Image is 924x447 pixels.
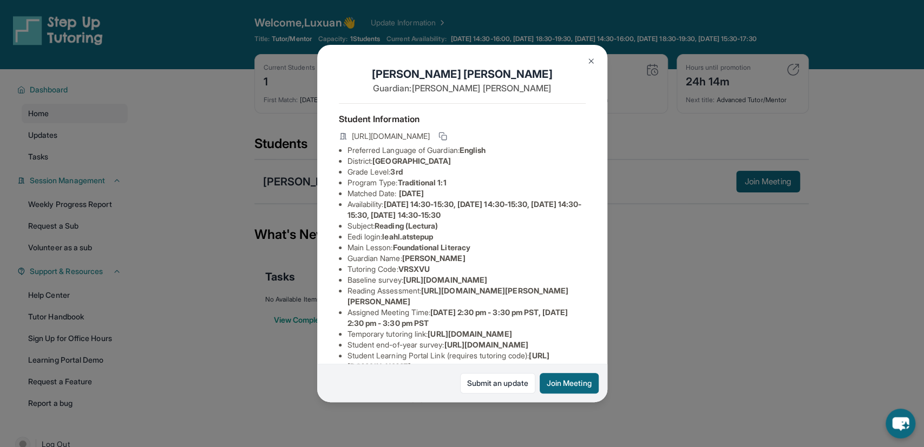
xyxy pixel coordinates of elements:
li: Temporary tutoring link : [348,329,586,339]
span: [URL][DOMAIN_NAME] [444,340,528,349]
li: Baseline survey : [348,275,586,285]
li: Tutoring Code : [348,264,586,275]
span: [GEOGRAPHIC_DATA] [372,156,451,165]
li: Program Type: [348,177,586,188]
span: [URL][DOMAIN_NAME][PERSON_NAME][PERSON_NAME] [348,286,569,306]
li: Eedi login : [348,231,586,242]
span: [PERSON_NAME] [402,253,466,263]
li: Matched Date: [348,188,586,199]
span: leahl.atstepup [382,232,433,241]
button: Copy link [436,130,449,143]
span: [URL][DOMAIN_NAME] [403,275,487,284]
span: Reading (Lectura) [375,221,438,230]
h1: [PERSON_NAME] [PERSON_NAME] [339,66,586,82]
li: Preferred Language of Guardian: [348,145,586,156]
a: Submit an update [460,373,535,393]
span: [DATE] 14:30-15:30, [DATE] 14:30-15:30, [DATE] 14:30-15:30, [DATE] 14:30-15:30 [348,199,582,219]
li: Assigned Meeting Time : [348,307,586,329]
button: Join Meeting [540,373,599,393]
span: 3rd [390,167,402,176]
span: [DATE] 2:30 pm - 3:30 pm PST, [DATE] 2:30 pm - 3:30 pm PST [348,308,568,328]
li: Grade Level: [348,166,586,177]
span: [URL][DOMAIN_NAME] [428,329,512,338]
p: Guardian: [PERSON_NAME] [PERSON_NAME] [339,82,586,95]
span: [DATE] [399,189,424,198]
img: Close Icon [587,57,595,65]
h4: Student Information [339,112,586,125]
span: [URL][DOMAIN_NAME] [352,131,430,142]
li: Availability: [348,199,586,221]
span: VRSXVU [398,264,430,273]
span: Foundational Literacy [392,243,470,252]
li: Main Lesson : [348,242,586,253]
button: chat-button [886,409,915,438]
li: Student Learning Portal Link (requires tutoring code) : [348,350,586,372]
li: District: [348,156,586,166]
li: Guardian Name : [348,253,586,264]
li: Subject : [348,221,586,231]
span: Traditional 1:1 [397,178,446,187]
li: Reading Assessment : [348,285,586,307]
li: Student end-of-year survey : [348,339,586,350]
span: English [460,145,486,155]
